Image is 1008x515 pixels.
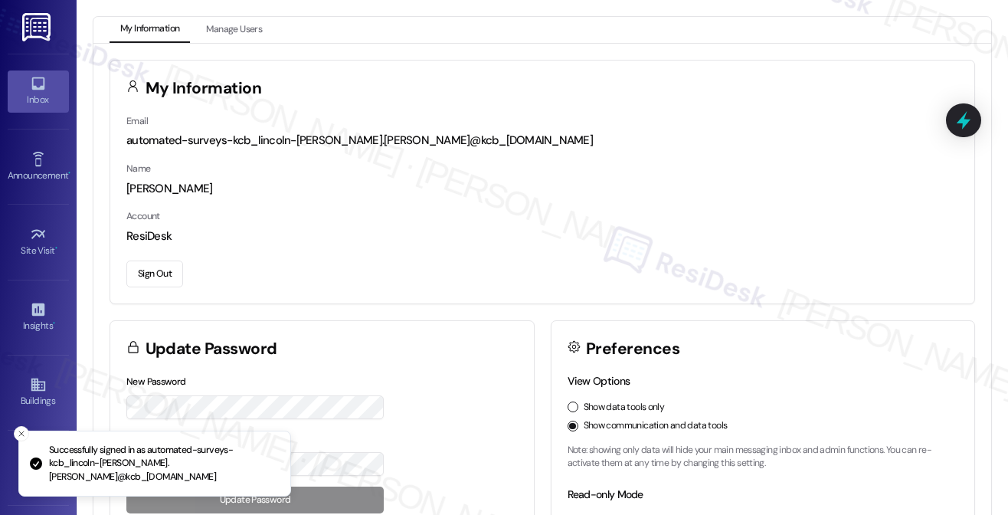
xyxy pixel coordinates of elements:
div: automated-surveys-kcb_lincoln-[PERSON_NAME].[PERSON_NAME]@kcb_[DOMAIN_NAME] [126,133,958,149]
h3: My Information [146,80,262,97]
span: • [68,168,70,179]
a: Buildings [8,372,69,413]
h3: Update Password [146,341,277,357]
label: Show data tools only [584,401,665,415]
label: Show communication and data tools [584,419,728,433]
p: Note: showing only data will hide your main messaging inbox and admin functions. You can re-activ... [568,444,959,471]
button: My Information [110,17,190,43]
span: • [55,243,57,254]
a: Leads [8,448,69,489]
button: Manage Users [195,17,273,43]
p: Successfully signed in as automated-surveys-kcb_lincoln-[PERSON_NAME].[PERSON_NAME]@kcb_[DOMAIN_N... [49,444,278,484]
label: Read-only Mode [568,487,643,501]
h3: Preferences [586,341,679,357]
button: Sign Out [126,261,183,287]
label: Name [126,162,151,175]
a: Inbox [8,71,69,112]
label: Account [126,210,160,222]
div: ResiDesk [126,228,958,244]
a: Site Visit • [8,221,69,263]
a: Insights • [8,297,69,338]
span: • [53,318,55,329]
label: New Password [126,376,186,388]
button: Close toast [14,426,29,441]
img: ResiDesk Logo [22,13,54,41]
label: View Options [568,374,630,388]
label: Email [126,115,148,127]
div: [PERSON_NAME] [126,181,958,197]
